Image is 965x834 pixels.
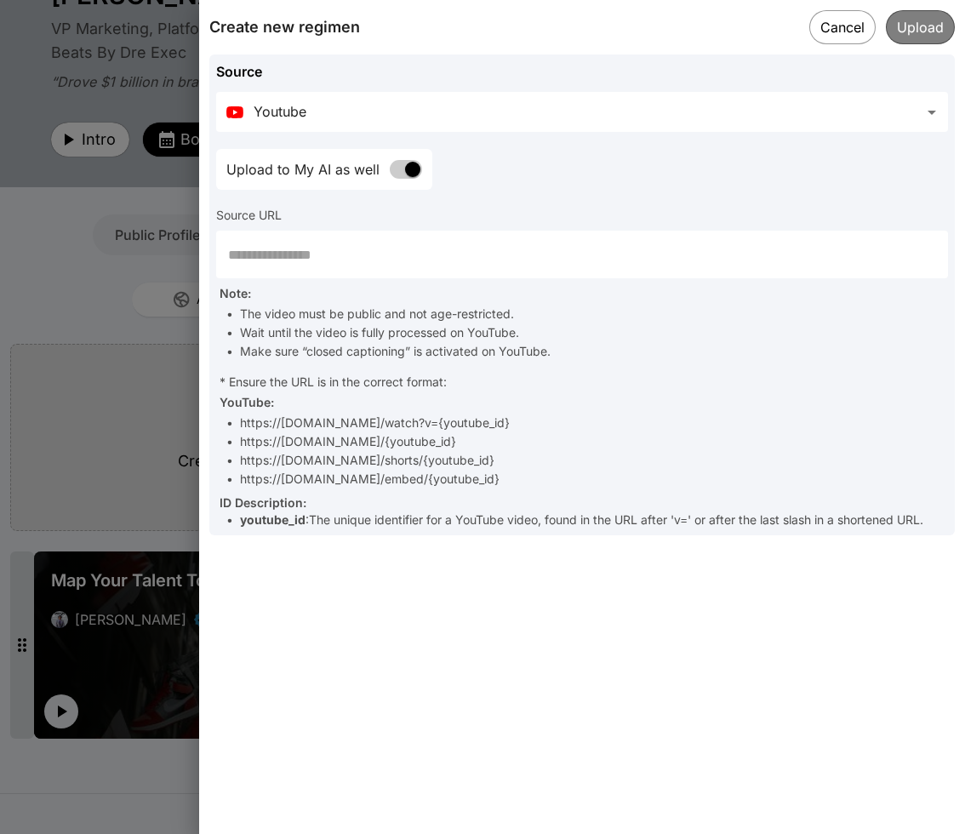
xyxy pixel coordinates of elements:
div: Note: [220,285,948,302]
div: https://[DOMAIN_NAME]/watch?v={youtube_id} [240,414,510,431]
span: The unique identifier for a YouTube video, found in the URL after 'v=' or after the last slash in... [309,512,923,527]
div: • [226,511,233,528]
img: Youtube [226,104,243,121]
div: Youtube [254,102,306,122]
div: • [226,433,233,450]
button: Upload [886,10,955,44]
span: Upload to My AI as well [226,159,380,180]
div: • [226,306,233,323]
span: youtube_id [240,512,305,527]
div: Make sure “closed captioning” is activated on YouTube. [240,343,551,360]
div: Source [216,92,948,132]
button: Cancel [809,10,876,44]
div: • [226,414,233,431]
div: https://[DOMAIN_NAME]/embed/{youtube_id} [240,471,500,488]
div: • [226,343,233,360]
span: Create new regimen [209,18,360,36]
div: • [226,452,233,469]
div: https://[DOMAIN_NAME]/{youtube_id} [240,433,456,450]
div: * Ensure the URL is in the correct format: [220,360,948,391]
div: Source URL [216,207,948,231]
div: The video must be public and not age-restricted. [240,306,514,323]
div: • [226,324,233,341]
div: https://[DOMAIN_NAME]/shorts/{youtube_id} [240,452,494,469]
div: Source [216,61,948,92]
div: : [240,511,923,528]
span: ID Description: [220,495,306,510]
div: YouTube : [220,394,948,411]
div: • [226,471,233,488]
div: Wait until the video is fully processed on YouTube. [240,324,519,341]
